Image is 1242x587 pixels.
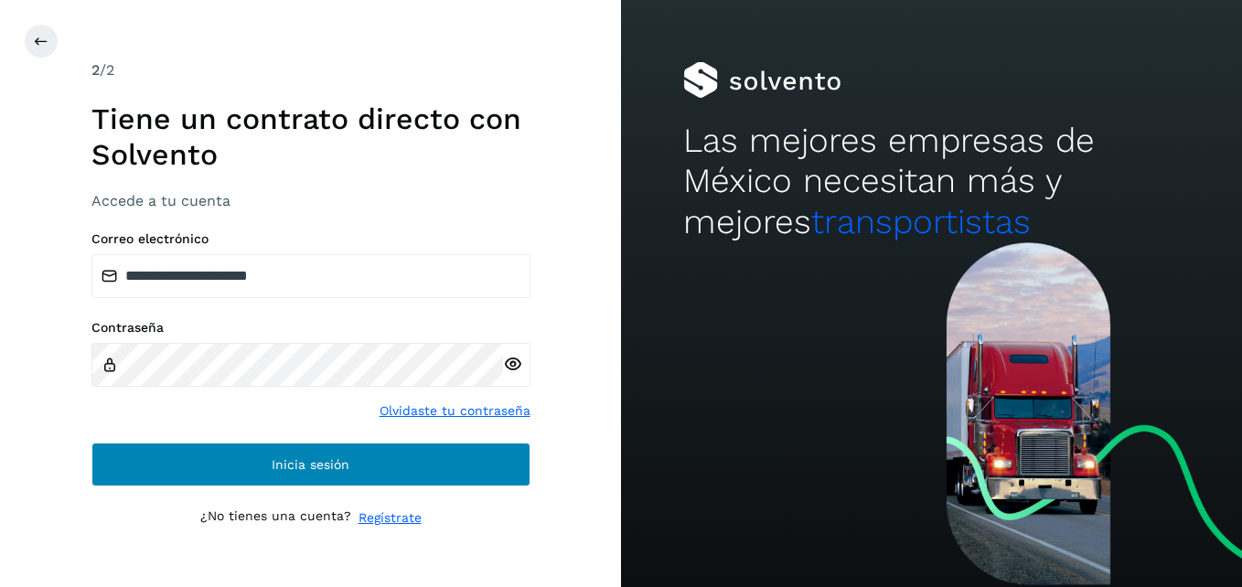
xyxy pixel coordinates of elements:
[200,508,351,528] p: ¿No tienes una cuenta?
[91,443,530,486] button: Inicia sesión
[811,202,1031,241] span: transportistas
[91,192,530,209] h3: Accede a tu cuenta
[359,508,422,528] a: Regístrate
[380,401,530,421] a: Olvidaste tu contraseña
[91,59,530,81] div: /2
[272,458,349,471] span: Inicia sesión
[91,231,530,247] label: Correo electrónico
[91,320,530,336] label: Contraseña
[683,121,1180,242] h2: Las mejores empresas de México necesitan más y mejores
[91,101,530,172] h1: Tiene un contrato directo con Solvento
[91,61,100,79] span: 2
